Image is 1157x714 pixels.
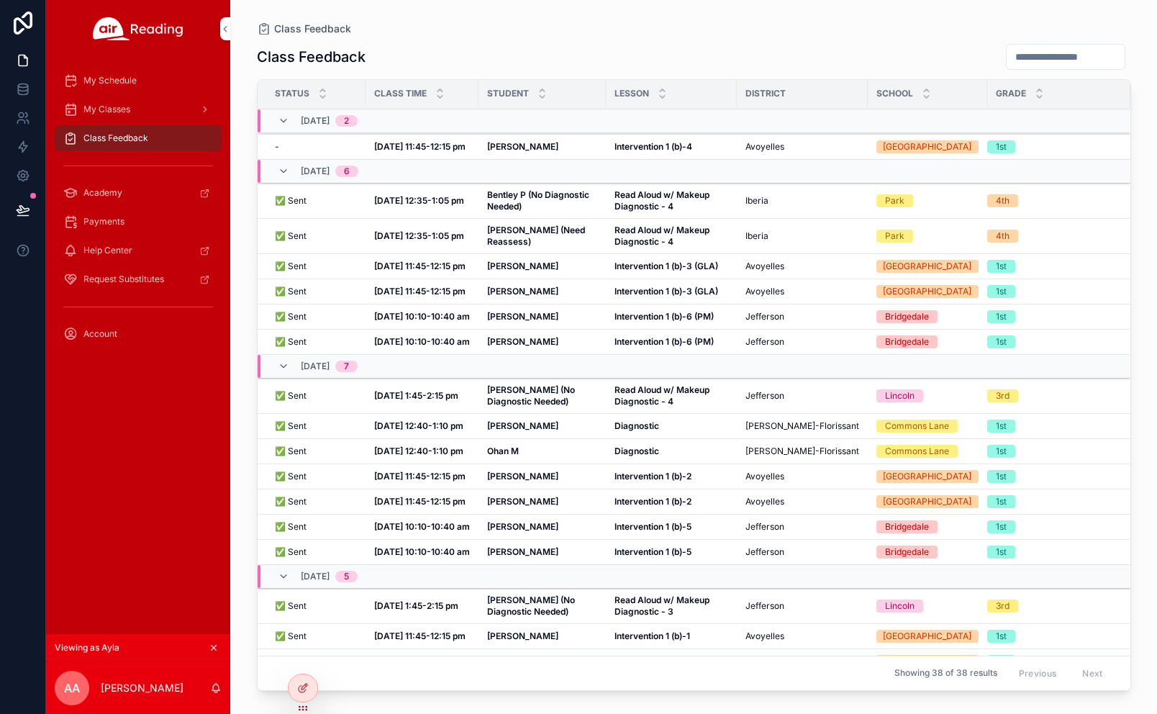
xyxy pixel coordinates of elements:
a: [PERSON_NAME] [487,631,597,642]
a: Intervention 1 (b)-2 [614,496,728,507]
div: Bridgedale [885,520,929,533]
span: ✅ Sent [275,311,307,322]
span: Avoyelles [745,496,784,507]
div: Lincoln [885,389,915,402]
a: [DATE] 12:40-1:10 pm [374,420,470,432]
strong: Intervention 1 (b)-1 [614,631,690,641]
a: [GEOGRAPHIC_DATA] [876,470,979,483]
span: Jefferson [745,600,784,612]
span: AA [64,679,80,697]
div: Bridgedale [885,310,929,323]
a: Avoyelles [745,141,859,153]
a: Class Feedback [257,22,351,36]
a: 1st [987,285,1113,298]
a: 1st [987,520,1113,533]
a: Intervention 1 (b)-6 (PM) [614,311,728,322]
a: [PERSON_NAME]-Florissant [745,446,859,457]
span: Jefferson [745,336,784,348]
strong: [PERSON_NAME] [487,420,558,431]
a: Intervention 1 (b)-5 [614,546,728,558]
div: 1st [996,655,1007,668]
span: Student [487,88,529,99]
span: Iberia [745,195,768,207]
span: Class Feedback [274,22,351,36]
span: [DATE] [301,115,330,127]
a: [DATE] 12:35-1:05 pm [374,195,470,207]
a: - [275,141,357,153]
span: Lesson [614,88,649,99]
span: ✅ Sent [275,496,307,507]
a: Bridgedale [876,546,979,559]
a: ✅ Sent [275,471,357,482]
span: Showing 38 of 38 results [894,668,997,679]
a: Intervention 1 (b)-5 [614,521,728,533]
div: 1st [996,310,1007,323]
a: 1st [987,546,1113,559]
span: Viewing as Ayla [55,642,119,654]
a: Diagnostic [614,446,728,457]
a: [PERSON_NAME] [487,261,597,272]
span: ✅ Sent [275,286,307,297]
span: ✅ Sent [275,230,307,242]
strong: [DATE] 12:35-1:05 pm [374,230,464,241]
div: Commons Lane [885,445,949,458]
a: [PERSON_NAME] [487,546,597,558]
strong: [DATE] 12:35-1:05 pm [374,195,464,206]
strong: Intervention 1 (b)-3 (GLA) [614,286,718,297]
a: Bridgedale [876,310,979,323]
a: Bridgedale [876,335,979,348]
strong: [DATE] 1:45-2:15 pm [374,390,458,401]
a: [PERSON_NAME] [487,471,597,482]
a: Jefferson [745,600,859,612]
a: [GEOGRAPHIC_DATA] [876,140,979,153]
a: 4th [987,230,1113,243]
a: ✅ Sent [275,420,357,432]
a: [DATE] 12:40-1:10 pm [374,446,470,457]
a: 1st [987,470,1113,483]
strong: [PERSON_NAME] [487,286,558,297]
span: ✅ Sent [275,631,307,642]
a: My Schedule [55,68,222,94]
div: 5 [344,571,349,582]
strong: [DATE] 1:45-2:15 pm [374,600,458,611]
a: ✅ Sent [275,230,357,242]
span: ✅ Sent [275,420,307,432]
span: Grade [996,88,1026,99]
a: [GEOGRAPHIC_DATA] [876,260,979,273]
a: ✅ Sent [275,261,357,272]
div: Park [885,230,904,243]
strong: Intervention 1 (b)-2 [614,471,691,482]
span: District [745,88,786,99]
span: [DATE] [301,361,330,372]
a: ✅ Sent [275,311,357,322]
a: Commons Lane [876,445,979,458]
strong: [DATE] 11:45-12:15 pm [374,631,466,641]
a: Iberia [745,230,859,242]
a: Intervention 1 (b)-6 (PM) [614,336,728,348]
strong: [DATE] 10:10-10:40 am [374,336,470,347]
div: 1st [996,285,1007,298]
strong: [DATE] 11:45-12:15 pm [374,286,466,297]
strong: [PERSON_NAME] [487,141,558,152]
a: Read Aloud w/ Makeup Diagnostic - 3 [614,595,728,618]
strong: Read Aloud w/ Makeup Diagnostic - 4 [614,189,712,212]
a: 1st [987,140,1113,153]
div: 1st [996,260,1007,273]
a: Jefferson [745,521,859,533]
a: ✅ Sent [275,286,357,297]
div: 6 [344,166,350,177]
span: Avoyelles [745,286,784,297]
a: Avoyelles [745,286,859,297]
a: [PERSON_NAME]-Florissant [745,420,859,432]
div: [GEOGRAPHIC_DATA] [883,655,971,668]
span: [DATE] [301,571,330,582]
a: 1st [987,655,1113,668]
a: [DATE] 12:35-1:05 pm [374,230,470,242]
span: Request Substitutes [83,274,164,285]
span: ✅ Sent [275,521,307,533]
a: [PERSON_NAME] [487,420,597,432]
a: [GEOGRAPHIC_DATA] [876,285,979,298]
a: Request Substitutes [55,266,222,292]
a: 1st [987,420,1113,433]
